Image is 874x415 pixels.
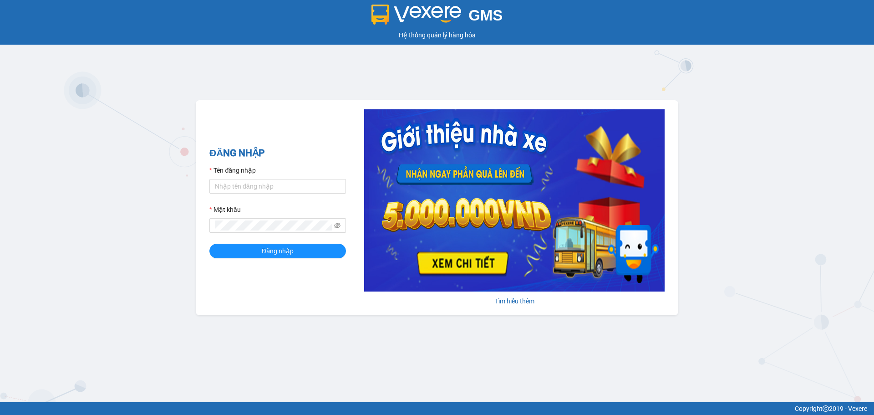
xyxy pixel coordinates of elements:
span: copyright [823,405,829,412]
span: Đăng nhập [262,246,294,256]
a: GMS [371,14,503,21]
div: Hệ thống quản lý hàng hóa [2,30,872,40]
img: logo 2 [371,5,462,25]
img: banner-0 [364,109,665,292]
label: Tên đăng nhập [209,165,256,175]
label: Mật khẩu [209,205,241,215]
input: Tên đăng nhập [209,179,346,194]
h2: ĐĂNG NHẬP [209,146,346,161]
span: eye-invisible [334,222,340,229]
input: Mật khẩu [215,220,332,231]
div: Copyright 2019 - Vexere [7,404,867,414]
span: GMS [468,7,503,24]
button: Đăng nhập [209,244,346,258]
div: Tìm hiểu thêm [364,296,665,306]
